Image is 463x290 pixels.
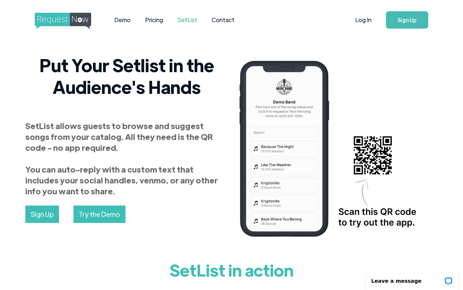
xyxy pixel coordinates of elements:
a: home [35,13,89,27]
a: Demo [107,9,138,31]
h1: SetList in action [33,255,430,284]
a: Log In [348,7,379,33]
a: Pricing [138,9,170,31]
iframe: LiveChat chat widget [361,267,463,290]
a: Try the Demo [73,206,126,223]
strong: SetList allows guests to browse and suggest songs from your catalog. All they need is the QR code... [25,120,218,196]
h2: Put Your Setlist in the Audience's Hands [25,54,228,98]
a: Sign Up [25,206,59,223]
a: Sign Up [386,11,428,29]
a: SetList [170,9,204,31]
a: Contact [204,9,242,31]
img: requestnow logo [35,13,105,29]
